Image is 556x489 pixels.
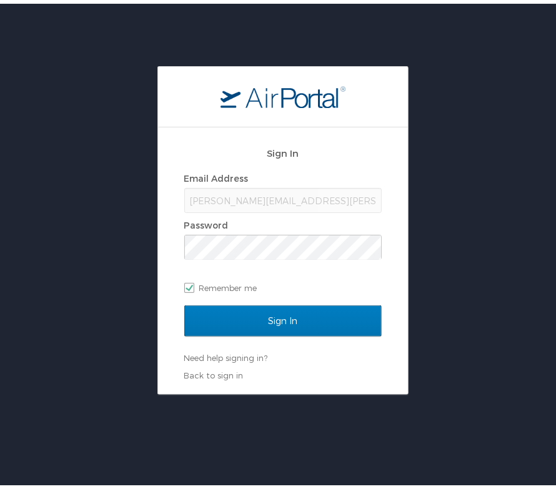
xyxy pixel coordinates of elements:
[184,169,249,180] label: Email Address
[221,82,345,104] img: logo
[184,216,229,227] label: Password
[184,275,382,294] label: Remember me
[184,302,382,333] input: Sign In
[184,142,382,157] h2: Sign In
[184,349,268,359] a: Need help signing in?
[184,367,244,377] a: Back to sign in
